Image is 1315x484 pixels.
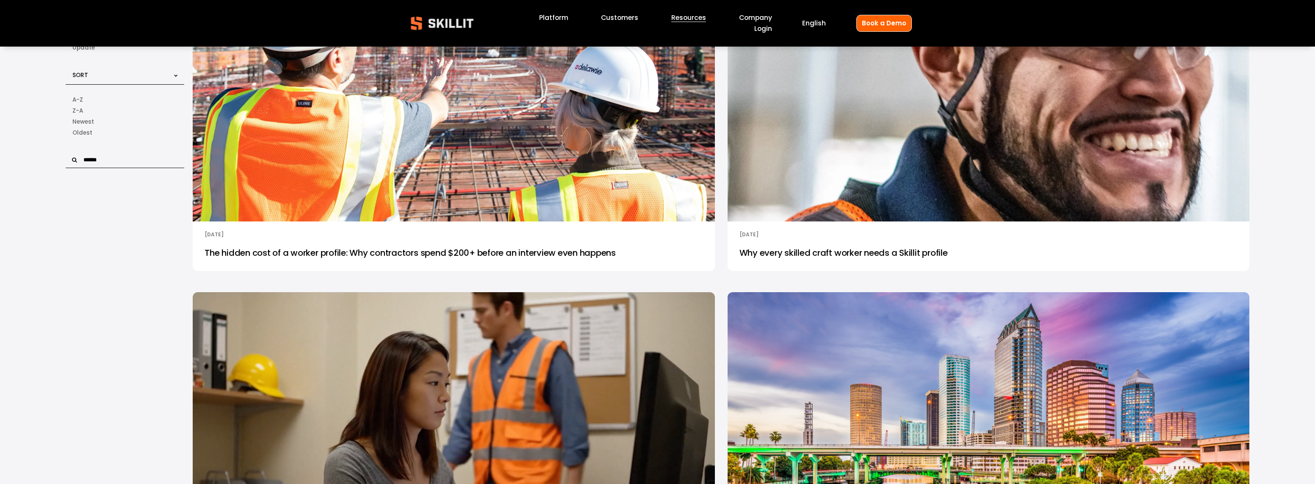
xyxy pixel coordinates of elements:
[72,42,177,53] a: Update
[205,231,224,238] time: [DATE]
[72,94,177,105] a: Alphabetical
[72,127,177,138] a: Date
[671,12,706,23] a: folder dropdown
[728,240,1249,271] a: Why every skilled craft worker needs a Skillit profile
[193,240,714,271] a: The hidden cost of a worker profile: Why contractors spend $200+ before an interview even happens
[72,10,177,21] a: News
[739,12,772,23] a: Company
[72,72,88,80] span: Sort
[802,18,826,29] div: language picker
[856,15,912,31] a: Book a Demo
[601,12,638,23] a: Customers
[72,116,177,127] a: Date
[72,21,177,32] a: Robots & AI
[404,11,481,36] img: Skillit
[72,105,177,116] a: Alphabetical
[72,106,83,116] span: Z-A
[802,18,826,28] span: English
[539,12,568,23] a: Platform
[72,117,94,127] span: Newest
[72,128,92,138] span: Oldest
[72,95,83,105] span: A-Z
[754,23,772,35] a: Login
[72,31,177,42] a: Sam
[739,231,759,238] time: [DATE]
[671,13,706,22] span: Resources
